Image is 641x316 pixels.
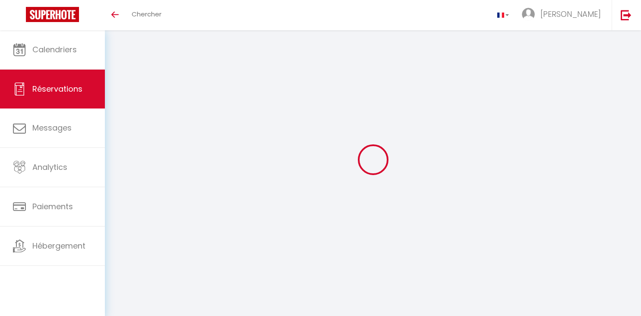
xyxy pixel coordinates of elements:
[32,162,67,172] span: Analytics
[32,201,73,212] span: Paiements
[32,83,82,94] span: Réservations
[26,7,79,22] img: Super Booking
[32,122,72,133] span: Messages
[32,240,85,251] span: Hébergement
[522,8,535,21] img: ...
[621,10,632,20] img: logout
[32,44,77,55] span: Calendriers
[132,10,161,19] span: Chercher
[540,9,601,19] span: [PERSON_NAME]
